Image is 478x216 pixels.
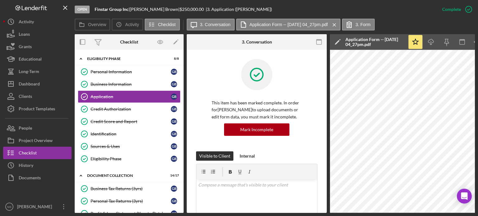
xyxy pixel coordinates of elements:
div: G B [171,81,177,87]
div: Product Templates [19,103,55,117]
div: Application [91,94,171,99]
div: Document Collection [87,174,163,177]
div: Checklist [120,39,138,44]
button: Checklist [3,147,72,159]
div: G B [171,143,177,149]
div: G B [171,94,177,100]
div: 8 / 8 [168,57,179,61]
button: Documents [3,172,72,184]
div: [PERSON_NAME] Brown | [130,7,180,12]
label: 3. Conversation [200,22,231,27]
div: [PERSON_NAME] [16,200,56,214]
button: Application Form -- [DATE] 04_27pm.pdf [236,19,341,30]
button: History [3,159,72,172]
div: Internal [240,151,255,161]
button: Visible to Client [196,151,233,161]
label: Activity [125,22,139,27]
div: Project Overview [19,134,53,148]
div: | 3. Application ([PERSON_NAME]) [206,7,272,12]
button: People [3,122,72,134]
button: Dashboard [3,78,72,90]
button: Overview [75,19,110,30]
div: Mark Incomplete [240,123,273,136]
button: Clients [3,90,72,103]
b: Finstar Group Inc [95,7,129,12]
div: G B [171,186,177,192]
div: G B [171,69,177,75]
div: Clients [19,90,32,104]
button: Long-Term [3,65,72,78]
div: Dashboard [19,78,40,92]
div: 14 / 17 [168,174,179,177]
button: Activity [112,19,143,30]
div: Long-Term [19,65,39,79]
button: 3. Conversation [187,19,235,30]
label: 3. Form [355,22,370,27]
div: Open [75,6,90,13]
div: G B [171,106,177,112]
button: Activity [3,16,72,28]
div: Visible to Client [199,151,230,161]
button: Complete [436,3,475,16]
button: Checklist [145,19,180,30]
a: ApplicationGB [78,90,180,103]
a: Credit Score and ReportGB [78,115,180,128]
div: $250,000.00 [180,7,206,12]
button: Educational [3,53,72,65]
a: Credit AuthorizationGB [78,103,180,115]
a: Business InformationGB [78,78,180,90]
button: Product Templates [3,103,72,115]
div: Application Form -- [DATE] 04_27pm.pdf [345,37,405,47]
a: IdentificationGB [78,128,180,140]
p: This item has been marked complete. In order for [PERSON_NAME] to upload documents or edit form d... [212,99,302,120]
div: People [19,122,32,136]
a: Eligibility PhaseGB [78,153,180,165]
div: Business Information [91,82,171,87]
div: Identification [91,131,171,136]
button: NS[PERSON_NAME] [3,200,72,213]
div: 3. Conversation [242,39,272,44]
div: Eligibility Phase [91,156,171,161]
div: History [19,159,33,173]
button: Loans [3,28,72,40]
div: G B [171,198,177,204]
div: Documents [19,172,41,186]
div: Checklist [19,147,37,161]
div: Personal Information [91,69,171,74]
a: Sources & UsesGB [78,140,180,153]
button: 3. Form [342,19,374,30]
label: Checklist [158,22,176,27]
button: Mark Incomplete [224,123,289,136]
div: Eligibility Phase [87,57,163,61]
button: Project Overview [3,134,72,147]
div: Sources & Uses [91,144,171,149]
a: Business Tax Returns (3yrs)GB [78,182,180,195]
div: | [95,7,130,12]
div: Credit Score and Report [91,119,171,124]
button: Grants [3,40,72,53]
div: G B [171,131,177,137]
label: Overview [88,22,106,27]
label: Application Form -- [DATE] 04_27pm.pdf [250,22,328,27]
div: Credit Authorization [91,107,171,112]
div: G B [171,156,177,162]
div: Profit & Loss Statement (Year to Date) [91,211,171,216]
div: Business Tax Returns (3yrs) [91,186,171,191]
div: Personal Tax Returns (3yrs) [91,199,171,204]
div: Complete [442,3,461,16]
button: Internal [237,151,258,161]
a: Personal Tax Returns (3yrs)GB [78,195,180,207]
div: Educational [19,53,42,67]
